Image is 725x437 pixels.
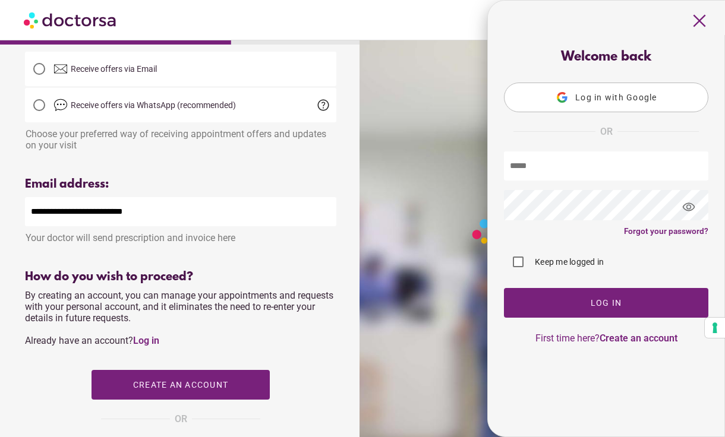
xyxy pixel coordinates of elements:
span: Receive offers via WhatsApp (recommended) [71,100,236,110]
div: How do you wish to proceed? [25,270,336,284]
img: email [53,62,68,76]
button: Create an account [92,370,270,400]
img: Doctorsa.com [24,7,118,33]
span: help [316,98,330,112]
button: Log in with Google [504,83,708,112]
img: Logo-Doctorsa-trans-White-partial-flat.png [468,215,613,247]
div: Email address: [25,178,336,191]
span: Receive offers via Email [71,64,157,74]
span: Log in with Google [575,93,657,102]
span: By creating an account, you can manage your appointments and requests with your personal account,... [25,290,333,346]
button: Log In [504,288,708,318]
span: close [688,9,711,32]
span: OR [600,124,613,140]
img: chat [53,98,68,112]
label: Keep me logged in [532,256,604,268]
a: Forgot your password? [624,226,708,236]
div: Choose your preferred way of receiving appointment offers and updates on your visit [25,122,336,151]
span: OR [175,411,187,427]
a: Log in [133,335,159,346]
button: Your consent preferences for tracking technologies [705,318,725,338]
span: Log In [591,298,622,308]
span: visibility [673,191,705,223]
div: Your doctor will send prescription and invoice here [25,226,336,243]
div: Welcome back [504,50,708,65]
span: Create an account [133,380,228,389]
a: Create an account [600,332,677,344]
p: First time here? [504,332,708,344]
